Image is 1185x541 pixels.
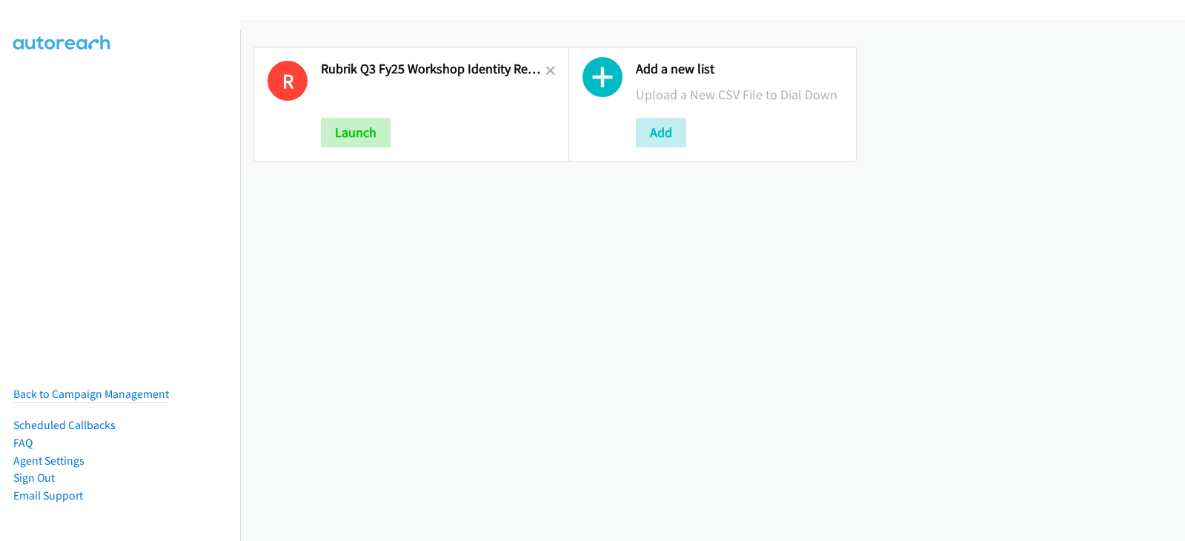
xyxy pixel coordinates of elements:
a: Email Support [13,488,83,502]
a: FAQ [13,436,33,450]
p: Upload a New CSV File to Dial Down [636,84,843,104]
a: Scheduled Callbacks [13,418,116,432]
button: Launch [321,118,391,147]
a: Sign Out [13,471,55,485]
a: Agent Settings [13,454,84,468]
button: Add [636,118,686,147]
h2: Add a new list [636,61,843,78]
h1: R [268,61,308,101]
h2: Rubrik Q3 Fy25 Workshop Identity Recovery 1 [321,61,545,78]
a: Back to Campaign Management [13,387,169,401]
